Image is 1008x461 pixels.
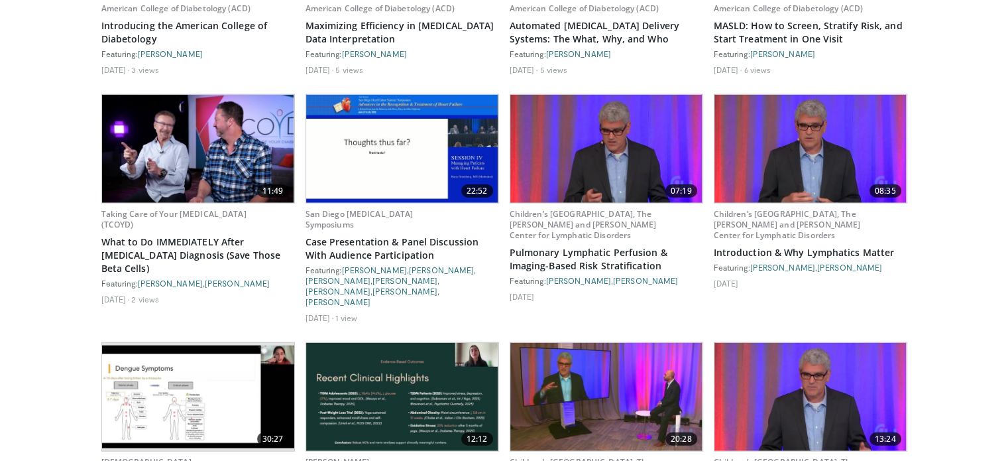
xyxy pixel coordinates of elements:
span: 13:24 [869,432,901,446]
a: [PERSON_NAME] [546,276,611,285]
a: Children’s [GEOGRAPHIC_DATA], The [PERSON_NAME] and [PERSON_NAME] Center for Lymphatic Disorders [714,208,861,241]
a: 30:27 [102,343,294,451]
a: Introduction & Why Lymphatics Matter [714,246,907,259]
div: Featuring: , [101,278,295,289]
a: [PERSON_NAME] [546,49,611,58]
li: [DATE] [714,278,739,289]
li: [DATE] [510,291,535,302]
a: What to Do IMMEDIATELY After [MEDICAL_DATA] Diagnosis (Save Those Beta Cells) [101,235,295,275]
li: [DATE] [510,64,538,75]
li: 1 view [335,312,357,323]
img: 701f407d-d7aa-42a0-8a32-21ae756f5ec8.620x360_q85_upscale.jpg [102,95,294,203]
span: 08:35 [869,184,901,198]
a: Introducing the American College of Diabetology [101,19,295,46]
a: [PERSON_NAME] [613,276,678,285]
li: 5 views [539,64,567,75]
li: [DATE] [306,64,334,75]
a: American College of Diabetology (ACD) [306,3,455,14]
img: 418a661e-f284-44a1-a7f8-27273c032b23.620x360_q85_upscale.jpg [714,343,907,451]
li: [DATE] [101,64,130,75]
div: Featuring: [714,48,907,59]
a: Maximizing Efficiency in [MEDICAL_DATA] Data Interpretation [306,19,499,46]
a: [PERSON_NAME] [817,263,882,272]
a: [PERSON_NAME] [750,263,815,272]
a: [PERSON_NAME] [409,265,474,275]
a: [PERSON_NAME] [138,49,203,58]
span: 07:19 [665,184,697,198]
a: American College of Diabetology (ACD) [714,3,863,14]
a: [PERSON_NAME] [306,287,370,296]
a: American College of Diabetology (ACD) [510,3,659,14]
li: [DATE] [306,312,334,323]
li: [DATE] [101,294,130,304]
a: [PERSON_NAME] [138,279,203,288]
div: Featuring: , , , , , , [306,265,499,307]
a: [PERSON_NAME] [306,297,370,306]
a: [PERSON_NAME] [205,279,270,288]
img: 7cb2425f-875b-422f-a570-111b677b9cf5.620x360_q85_upscale.jpg [306,95,498,203]
img: 68d262c0-f65d-478f-913c-dfdba277b9de.620x360_q85_upscale.jpg [102,346,294,448]
a: San Diego [MEDICAL_DATA] Symposiums [306,208,414,230]
span: 20:28 [665,432,697,446]
span: 22:52 [461,184,493,198]
div: Featuring: [510,48,703,59]
a: 12:12 [306,343,498,451]
a: Children’s [GEOGRAPHIC_DATA], The [PERSON_NAME] and [PERSON_NAME] Center for Lymphatic Disorders [510,208,657,241]
a: [PERSON_NAME] [306,276,370,285]
a: Automated [MEDICAL_DATA] Delivery Systems: The What, Why, and Who [510,19,703,46]
a: American College of Diabetology (ACD) [101,3,251,14]
img: 54554122-301b-43a9-8dba-606e4a5cd785.620x360_q85_upscale.jpg [510,95,702,203]
a: 11:49 [102,95,294,203]
img: 25683eca-4db2-4fe6-a6f5-e61620a4e54b.620x360_q85_upscale.jpg [306,343,498,451]
img: 56281dbd-5b5a-4598-843d-e608cbbf384f.620x360_q85_upscale.jpg [714,95,907,203]
a: MASLD: How to Screen, Stratify Risk, and Start Treatment in One Visit [714,19,907,46]
li: 6 views [744,64,771,75]
img: 2af5cdc3-bd11-47ac-86c2-bd810a17f817.620x360_q85_upscale.jpg [510,343,702,451]
a: Case Presentation & Panel Discussion With Audience Participation [306,235,499,262]
a: 07:19 [510,95,702,203]
a: [PERSON_NAME] [342,49,407,58]
span: 30:27 [257,432,289,446]
span: 11:49 [257,184,289,198]
div: Featuring: , [510,275,703,286]
div: Featuring: [306,48,499,59]
li: 5 views [335,64,363,75]
div: Featuring: , [714,262,907,273]
a: 20:28 [510,343,702,451]
a: 08:35 [714,95,907,203]
li: 3 views [131,64,159,75]
a: 22:52 [306,95,498,203]
div: Featuring: [101,48,295,59]
a: [PERSON_NAME] [342,265,407,275]
span: 12:12 [461,432,493,446]
a: [PERSON_NAME] [372,276,437,285]
a: Pulmonary Lymphatic Perfusion & Imaging-Based Risk Stratification [510,246,703,273]
li: [DATE] [714,64,742,75]
li: 2 views [131,294,159,304]
a: 13:24 [714,343,907,451]
a: Taking Care of Your [MEDICAL_DATA] (TCOYD) [101,208,247,230]
a: [PERSON_NAME] [372,287,437,296]
a: [PERSON_NAME] [750,49,815,58]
